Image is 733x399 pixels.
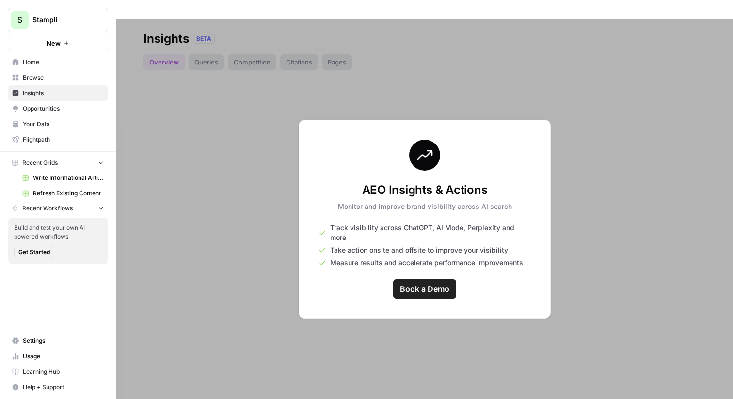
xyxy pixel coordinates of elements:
[22,204,73,213] span: Recent Workflows
[18,248,50,256] span: Get Started
[8,364,108,380] a: Learning Hub
[338,182,512,198] h3: AEO Insights & Actions
[23,336,104,345] span: Settings
[8,116,108,132] a: Your Data
[8,380,108,395] button: Help + Support
[18,186,108,201] a: Refresh Existing Content
[32,15,91,25] span: Stampli
[393,279,456,299] a: Book a Demo
[8,70,108,85] a: Browse
[330,258,523,268] span: Measure results and accelerate performance improvements
[23,120,104,128] span: Your Data
[23,89,104,97] span: Insights
[400,283,449,295] span: Book a Demo
[338,202,512,211] p: Monitor and improve brand visibility across AI search
[23,104,104,113] span: Opportunities
[18,170,108,186] a: Write Informational Article
[8,54,108,70] a: Home
[8,85,108,101] a: Insights
[8,101,108,116] a: Opportunities
[8,201,108,216] button: Recent Workflows
[23,58,104,66] span: Home
[23,135,104,144] span: Flightpath
[14,246,54,258] button: Get Started
[330,223,531,242] span: Track visibility across ChatGPT, AI Mode, Perplexity and more
[23,352,104,361] span: Usage
[23,367,104,376] span: Learning Hub
[8,333,108,349] a: Settings
[47,38,61,48] span: New
[17,14,22,26] span: S
[8,8,108,32] button: Workspace: Stampli
[8,36,108,50] button: New
[23,73,104,82] span: Browse
[8,156,108,170] button: Recent Grids
[33,174,104,182] span: Write Informational Article
[330,245,508,255] span: Take action onsite and offsite to improve your visibility
[14,223,102,241] span: Build and test your own AI powered workflows
[22,159,58,167] span: Recent Grids
[8,349,108,364] a: Usage
[23,383,104,392] span: Help + Support
[33,189,104,198] span: Refresh Existing Content
[8,132,108,147] a: Flightpath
